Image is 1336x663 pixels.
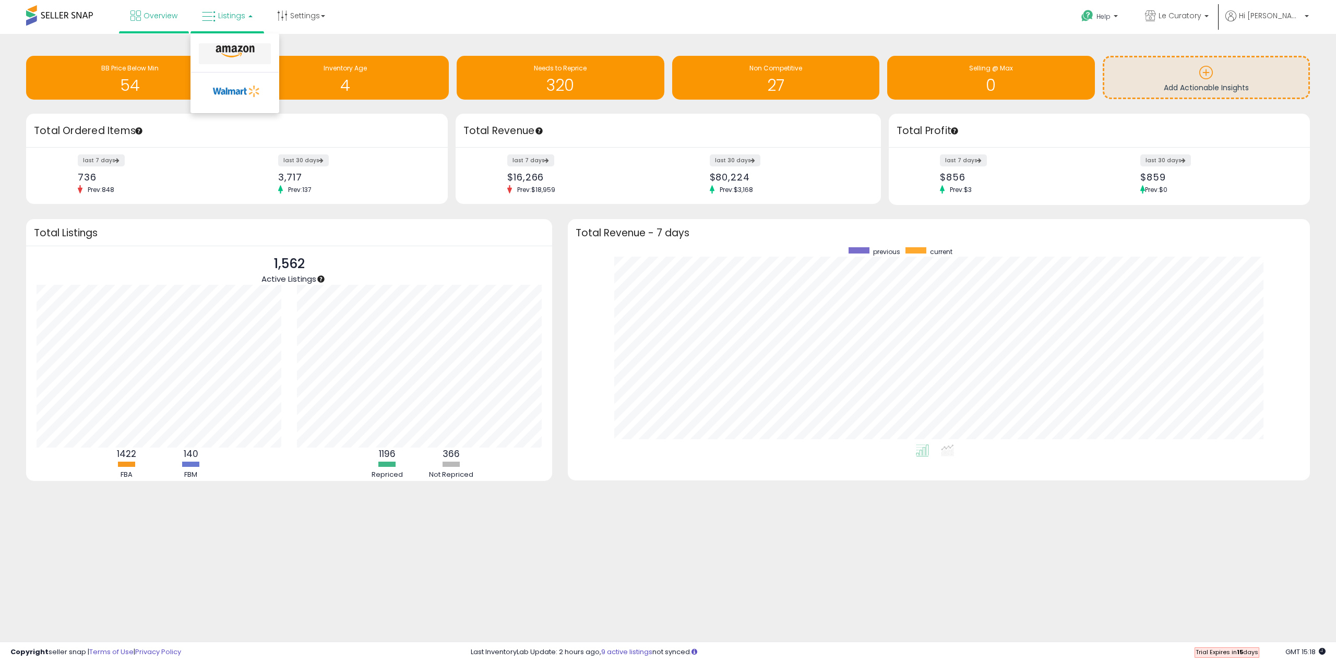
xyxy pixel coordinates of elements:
span: previous [873,247,900,256]
h1: 27 [677,77,875,94]
a: Inventory Age 4 [242,56,449,100]
a: Hi [PERSON_NAME] [1225,10,1309,34]
h1: 54 [31,77,229,94]
span: Add Actionable Insights [1164,82,1249,93]
label: last 30 days [278,154,329,166]
div: $80,224 [710,172,863,183]
span: Hi [PERSON_NAME] [1239,10,1302,21]
span: Prev: $3,168 [714,185,758,194]
p: 1,562 [261,254,316,274]
div: Not Repriced [420,470,483,480]
div: 736 [78,172,229,183]
div: Tooltip anchor [316,274,326,284]
h3: Total Revenue [463,124,873,138]
span: Inventory Age [324,64,367,73]
b: 1422 [117,448,136,460]
div: $16,266 [507,172,660,183]
span: BB Price Below Min [101,64,159,73]
b: 1196 [379,448,396,460]
span: Prev: $3 [945,185,977,194]
div: Repriced [356,470,419,480]
span: Prev: 848 [82,185,120,194]
span: Needs to Reprice [534,64,587,73]
div: Tooltip anchor [134,126,144,136]
span: Prev: $0 [1145,185,1167,194]
h1: 320 [462,77,659,94]
span: Non Competitive [749,64,802,73]
div: $856 [940,172,1091,183]
label: last 7 days [78,154,125,166]
label: last 30 days [710,154,760,166]
label: last 7 days [940,154,987,166]
label: last 7 days [507,154,554,166]
a: Help [1073,2,1128,34]
h3: Total Ordered Items [34,124,440,138]
span: Selling @ Max [969,64,1013,73]
div: FBA [96,470,158,480]
div: FBM [160,470,222,480]
h3: Total Listings [34,229,544,237]
label: last 30 days [1140,154,1191,166]
h1: 0 [892,77,1090,94]
b: 140 [184,448,198,460]
span: Listings [218,10,245,21]
span: Prev: $18,959 [512,185,560,194]
h3: Total Revenue - 7 days [576,229,1303,237]
a: Non Competitive 27 [672,56,880,100]
a: Selling @ Max 0 [887,56,1095,100]
div: Tooltip anchor [950,126,959,136]
span: Help [1096,12,1111,21]
div: Tooltip anchor [534,126,544,136]
span: Active Listings [261,273,316,284]
span: Prev: 137 [283,185,317,194]
span: Le Curatory [1159,10,1201,21]
i: Get Help [1081,9,1094,22]
h1: 4 [247,77,444,94]
div: 3,717 [278,172,430,183]
b: 366 [443,448,460,460]
a: BB Price Below Min 54 [26,56,234,100]
div: $859 [1140,172,1292,183]
span: current [930,247,952,256]
span: Overview [144,10,177,21]
h3: Total Profit [897,124,1303,138]
a: Add Actionable Insights [1104,57,1309,98]
a: Needs to Reprice 320 [457,56,664,100]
